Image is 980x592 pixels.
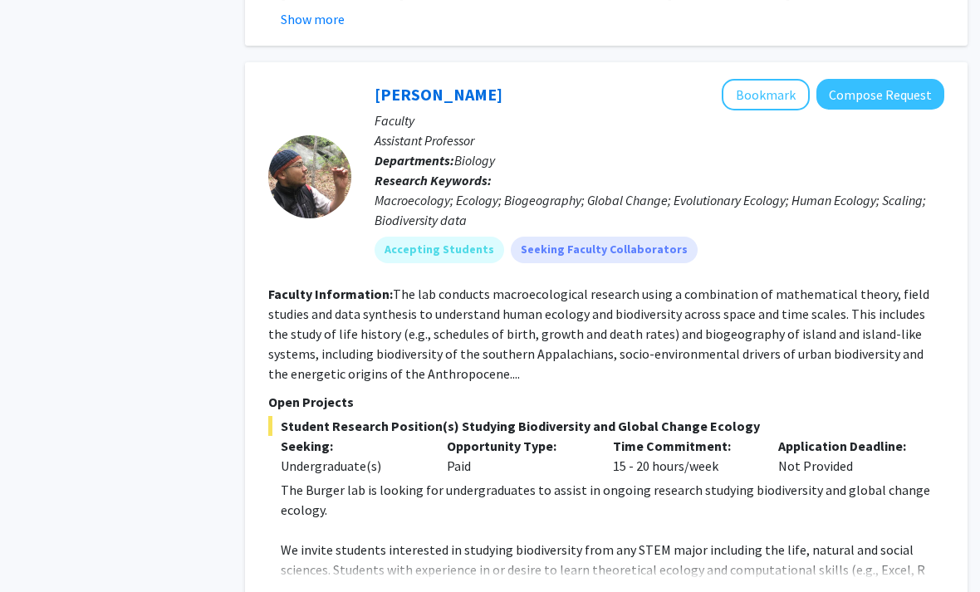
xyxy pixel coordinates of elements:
[281,456,422,476] div: Undergraduate(s)
[375,130,944,150] p: Assistant Professor
[613,436,754,456] p: Time Commitment:
[511,237,698,263] mat-chip: Seeking Faculty Collaborators
[268,286,393,302] b: Faculty Information:
[722,79,810,110] button: Add Joseph Burger to Bookmarks
[12,517,71,580] iframe: Chat
[268,392,944,412] p: Open Projects
[375,237,504,263] mat-chip: Accepting Students
[375,190,944,230] div: Macroecology; Ecology; Biogeography; Global Change; Evolutionary Ecology; Human Ecology; Scaling;...
[375,152,454,169] b: Departments:
[434,436,600,476] div: Paid
[778,436,919,456] p: Application Deadline:
[600,436,767,476] div: 15 - 20 hours/week
[454,152,495,169] span: Biology
[281,9,345,29] button: Show more
[375,110,944,130] p: Faculty
[375,84,502,105] a: [PERSON_NAME]
[281,436,422,456] p: Seeking:
[447,436,588,456] p: Opportunity Type:
[268,286,929,382] fg-read-more: The lab conducts macroecological research using a combination of mathematical theory, field studi...
[375,172,492,188] b: Research Keywords:
[766,436,932,476] div: Not Provided
[281,480,944,520] p: The Burger lab is looking for undergraduates to assist in ongoing research studying biodiversity ...
[268,416,944,436] span: Student Research Position(s) Studying Biodiversity and Global Change Ecology
[816,79,944,110] button: Compose Request to Joseph Burger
